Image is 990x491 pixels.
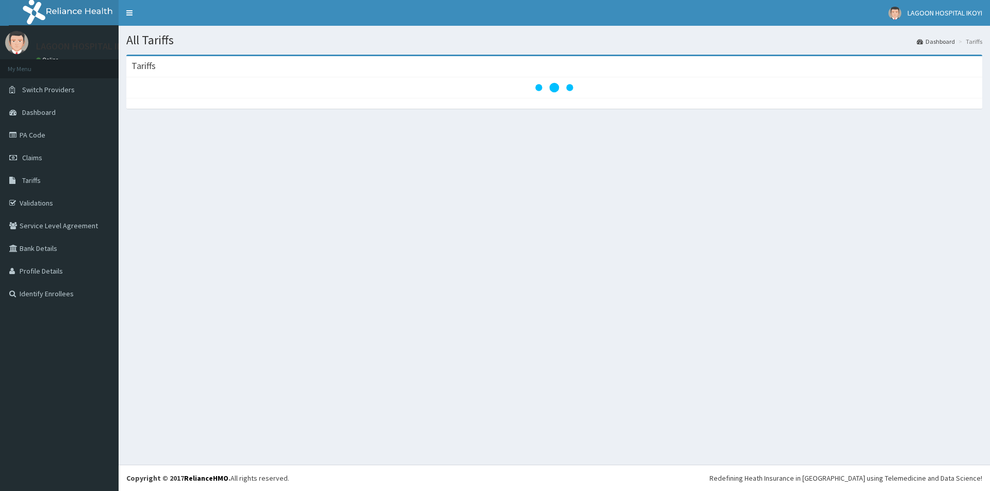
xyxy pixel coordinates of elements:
[22,85,75,94] span: Switch Providers
[131,61,156,71] h3: Tariffs
[36,42,136,51] p: LAGOON HOSPITAL IKOYI
[22,153,42,162] span: Claims
[119,465,990,491] footer: All rights reserved.
[907,8,982,18] span: LAGOON HOSPITAL IKOYI
[888,7,901,20] img: User Image
[534,67,575,108] svg: audio-loading
[22,176,41,185] span: Tariffs
[709,473,982,483] div: Redefining Heath Insurance in [GEOGRAPHIC_DATA] using Telemedicine and Data Science!
[22,108,56,117] span: Dashboard
[956,37,982,46] li: Tariffs
[126,473,230,483] strong: Copyright © 2017 .
[5,31,28,54] img: User Image
[184,473,228,483] a: RelianceHMO
[917,37,955,46] a: Dashboard
[36,56,61,63] a: Online
[126,33,982,47] h1: All Tariffs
